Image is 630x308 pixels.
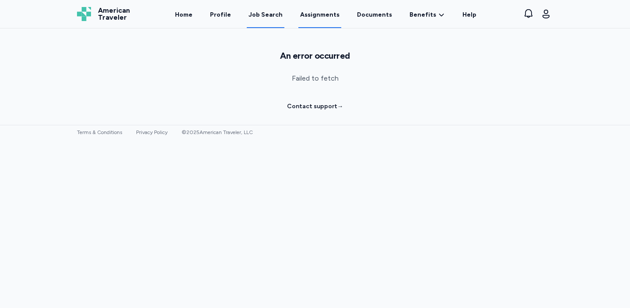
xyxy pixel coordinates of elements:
span: American Traveler [98,7,130,21]
a: Terms & Conditions [77,129,122,135]
a: Job Search [247,1,284,28]
img: Logo [77,7,91,21]
a: Benefits [409,11,445,19]
a: Privacy Policy [136,129,168,135]
span: → [337,103,343,110]
a: Contact support [287,102,343,111]
div: Job Search [248,11,283,19]
a: Assignments [298,1,341,28]
p: Failed to fetch [14,72,616,85]
h1: An error occurred [14,50,616,62]
span: © 2025 American Traveler, LLC [182,129,253,135]
span: Benefits [409,11,436,19]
